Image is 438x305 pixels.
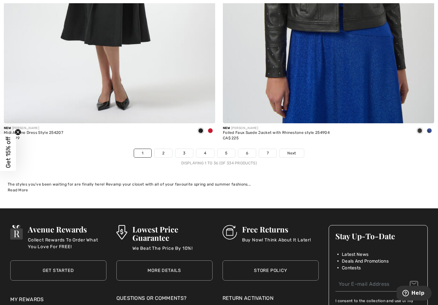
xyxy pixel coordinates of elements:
h3: Free Returns [242,225,311,233]
button: Close teaser [15,129,21,135]
p: Collect Rewards To Order What You Love For FREE! [28,237,106,249]
h3: Stay Up-To-Date [335,232,421,240]
span: CA$ 225 [223,136,239,140]
div: Deep cherry [206,126,215,136]
div: Foiled Faux Suede Jacket with Rhinestone style 254904 [223,131,330,135]
a: 1 [134,149,151,157]
img: Free Returns [223,225,237,240]
h3: Avenue Rewards [28,225,106,233]
span: Next [287,150,296,156]
span: Read More [8,188,28,192]
input: Your E-mail Address [335,277,421,292]
span: Get 15% off [4,137,12,168]
a: 5 [217,149,235,157]
a: Get Started [10,260,106,281]
a: 7 [259,149,276,157]
div: Black [196,126,206,136]
a: 3 [175,149,193,157]
div: Royal Sapphire 163 [425,126,434,136]
a: Next [280,149,304,157]
a: 6 [238,149,256,157]
div: [PERSON_NAME] [223,126,330,131]
img: Avenue Rewards [10,225,23,240]
span: New [4,126,11,130]
a: More Details [116,260,213,281]
a: 2 [155,149,172,157]
p: Buy Now! Think About It Later! [242,237,311,249]
span: Contests [342,265,361,271]
span: New [223,126,230,130]
h3: Lowest Price Guarantee [132,225,213,242]
a: Store Policy [223,260,319,281]
span: Deals And Promotions [342,258,389,265]
div: [PERSON_NAME] [4,126,63,131]
a: Return Activation [223,294,319,302]
a: My Rewards [10,296,44,302]
div: The styles you’ve been waiting for are finally here! Revamp your closet with all of your favourit... [8,181,430,187]
span: Latest News [342,251,368,258]
iframe: Opens a widget where you can find more information [397,286,432,302]
p: We Beat The Price By 10%! [132,245,213,258]
div: Black [415,126,425,136]
div: Midi A-Line Dress Style 254207 [4,131,63,135]
img: Lowest Price Guarantee [116,225,127,240]
a: 4 [196,149,214,157]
